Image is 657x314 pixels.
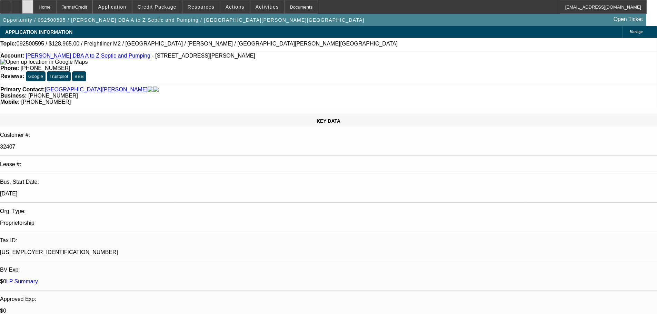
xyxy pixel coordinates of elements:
span: [PHONE_NUMBER] [21,99,71,105]
span: Application [98,4,126,10]
img: facebook-icon.png [148,87,153,93]
span: - [STREET_ADDRESS][PERSON_NAME] [152,53,255,59]
span: [PHONE_NUMBER] [21,65,70,71]
strong: Reviews: [0,73,24,79]
button: Activities [250,0,284,13]
strong: Phone: [0,65,19,71]
strong: Account: [0,53,24,59]
button: Resources [182,0,220,13]
span: KEY DATA [317,118,340,124]
strong: Business: [0,93,27,99]
strong: Primary Contact: [0,87,45,93]
a: [GEOGRAPHIC_DATA][PERSON_NAME] [45,87,148,93]
span: 092500595 / $128,965.00 / Freightliner M2 / [GEOGRAPHIC_DATA] / [PERSON_NAME] / [GEOGRAPHIC_DATA]... [17,41,398,47]
button: Credit Package [132,0,182,13]
button: BBB [72,71,86,81]
button: Application [93,0,131,13]
button: Trustpilot [47,71,70,81]
img: linkedin-icon.png [153,87,159,93]
img: Open up location in Google Maps [0,59,88,65]
strong: Mobile: [0,99,20,105]
a: Open Ticket [611,13,646,25]
span: Resources [188,4,215,10]
button: Google [26,71,46,81]
span: [PHONE_NUMBER] [28,93,78,99]
span: Activities [256,4,279,10]
a: View Google Maps [0,59,88,65]
span: Actions [226,4,245,10]
a: LP Summary [6,278,38,284]
strong: Topic: [0,41,17,47]
a: [PERSON_NAME] DBA A to Z Septic and Pumping [26,53,150,59]
span: Manage [630,30,643,34]
span: Credit Package [138,4,177,10]
span: Opportunity / 092500595 / [PERSON_NAME] DBA A to Z Septic and Pumping / [GEOGRAPHIC_DATA][PERSON_... [3,17,365,23]
span: APPLICATION INFORMATION [5,29,72,35]
button: Actions [220,0,250,13]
